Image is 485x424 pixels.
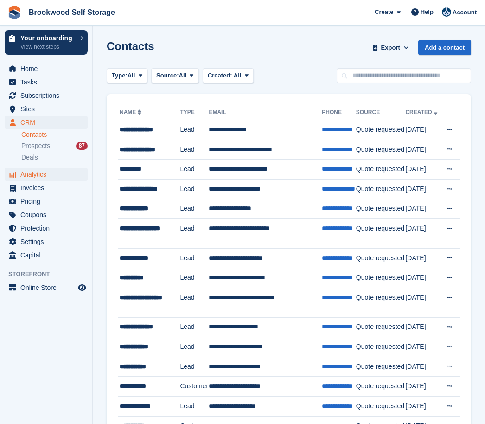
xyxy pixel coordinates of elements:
th: Source [356,105,406,120]
button: Source: All [151,68,199,84]
td: [DATE] [405,396,440,416]
span: CRM [20,116,76,129]
td: [DATE] [405,140,440,160]
td: Lead [180,140,209,160]
td: Lead [180,268,209,288]
a: menu [5,76,88,89]
td: Lead [180,120,209,140]
button: Export [370,40,411,55]
span: All [179,71,187,80]
td: [DATE] [405,357,440,377]
span: Sites [20,103,76,116]
a: Name [120,109,143,116]
a: menu [5,281,88,294]
span: Pricing [20,195,76,208]
span: Analytics [20,168,76,181]
span: Protection [20,222,76,235]
td: Quote requested [356,199,406,219]
td: [DATE] [405,288,440,317]
span: Export [381,43,400,52]
a: Contacts [21,130,88,139]
span: Online Store [20,281,76,294]
td: Quote requested [356,120,406,140]
a: menu [5,116,88,129]
span: Deals [21,153,38,162]
a: Brookwood Self Storage [25,5,119,20]
td: [DATE] [405,268,440,288]
h1: Contacts [107,40,154,52]
a: menu [5,181,88,194]
a: menu [5,89,88,102]
a: Preview store [77,282,88,293]
a: menu [5,195,88,208]
div: 87 [76,142,88,150]
a: Add a contact [418,40,471,55]
a: Your onboarding View next steps [5,30,88,55]
td: Lead [180,179,209,199]
a: Deals [21,153,88,162]
span: All [234,72,242,79]
a: menu [5,235,88,248]
a: Prospects 87 [21,141,88,151]
a: menu [5,222,88,235]
th: Phone [322,105,356,120]
span: Subscriptions [20,89,76,102]
td: [DATE] [405,248,440,268]
span: Invoices [20,181,76,194]
img: Tom Budge [442,7,451,17]
td: [DATE] [405,179,440,199]
td: Quote requested [356,357,406,377]
td: Quote requested [356,396,406,416]
td: Lead [180,288,209,317]
td: Lead [180,396,209,416]
span: Storefront [8,270,92,279]
td: Lead [180,337,209,357]
td: Lead [180,219,209,249]
span: Account [453,8,477,17]
td: [DATE] [405,337,440,357]
img: stora-icon-8386f47178a22dfd0bd8f6a31ec36ba5ce8667c1dd55bd0f319d3a0aa187defe.svg [7,6,21,19]
span: All [128,71,135,80]
td: Lead [180,199,209,219]
a: menu [5,249,88,262]
td: Quote requested [356,288,406,317]
a: menu [5,62,88,75]
td: Lead [180,160,209,180]
td: Lead [180,357,209,377]
td: [DATE] [405,120,440,140]
td: [DATE] [405,317,440,337]
p: View next steps [20,43,76,51]
td: Quote requested [356,317,406,337]
a: menu [5,168,88,181]
span: Source: [156,71,179,80]
td: [DATE] [405,160,440,180]
td: Customer [180,377,209,397]
a: menu [5,103,88,116]
td: [DATE] [405,219,440,249]
span: Help [421,7,434,17]
td: Quote requested [356,248,406,268]
td: [DATE] [405,199,440,219]
th: Type [180,105,209,120]
span: Tasks [20,76,76,89]
td: Quote requested [356,377,406,397]
td: Quote requested [356,219,406,249]
span: Type: [112,71,128,80]
td: Quote requested [356,160,406,180]
td: Lead [180,317,209,337]
a: menu [5,208,88,221]
span: Coupons [20,208,76,221]
p: Your onboarding [20,35,76,41]
span: Settings [20,235,76,248]
span: Created: [208,72,232,79]
td: Quote requested [356,268,406,288]
span: Create [375,7,393,17]
td: Quote requested [356,140,406,160]
td: Quote requested [356,179,406,199]
td: [DATE] [405,377,440,397]
td: Quote requested [356,337,406,357]
td: Lead [180,248,209,268]
button: Type: All [107,68,147,84]
span: Capital [20,249,76,262]
th: Email [209,105,322,120]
